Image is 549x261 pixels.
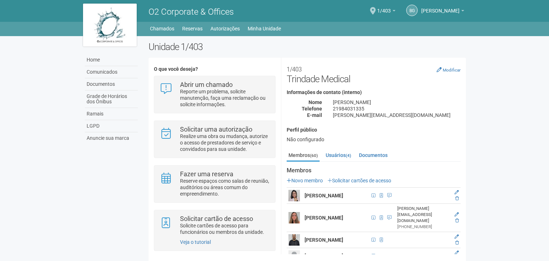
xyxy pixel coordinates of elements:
[83,4,137,46] img: logo.jpg
[308,99,322,105] strong: Nome
[305,193,343,198] strong: [PERSON_NAME]
[180,239,211,245] a: Veja o tutorial
[248,24,281,34] a: Minha Unidade
[85,66,138,78] a: Comunicados
[85,90,138,108] a: Grade de Horários dos Ônibus
[287,63,461,84] h2: Trindade Medical
[154,67,275,72] h4: O que você deseja?
[305,215,343,221] strong: [PERSON_NAME]
[287,150,320,162] a: Membros(60)
[180,215,253,222] strong: Solicitar cartão de acesso
[180,170,233,178] strong: Fazer uma reserva
[310,153,318,158] small: (60)
[182,24,203,34] a: Reservas
[287,66,302,73] small: 1/403
[455,234,459,239] a: Editar membro
[287,136,461,143] div: Não configurado
[160,171,269,197] a: Fazer uma reserva Reserve espaços como salas de reunião, auditórios ou áreas comum do empreendime...
[324,150,353,161] a: Usuários(4)
[421,9,464,15] a: [PERSON_NAME]
[455,190,459,195] a: Editar membro
[455,218,459,223] a: Excluir membro
[150,24,174,34] a: Chamados
[85,108,138,120] a: Ramais
[357,150,389,161] a: Documentos
[443,68,461,73] small: Modificar
[180,125,252,133] strong: Solicitar uma autorização
[160,82,269,108] a: Abrir um chamado Reporte um problema, solicite manutenção, faça uma reclamação ou solicite inform...
[85,78,138,90] a: Documentos
[455,240,459,245] a: Excluir membro
[327,99,466,105] div: [PERSON_NAME]
[421,1,460,14] span: Bruna Garrido
[397,224,450,230] div: [PHONE_NUMBER]
[287,167,461,174] strong: Membros
[288,234,300,246] img: user.png
[210,24,240,34] a: Autorizações
[85,54,138,66] a: Home
[85,132,138,144] a: Anuncie sua marca
[180,88,270,108] p: Reporte um problema, solicite manutenção, faça uma reclamação ou solicite informações.
[160,126,269,152] a: Solicitar uma autorização Realize uma obra ou mudança, autorize o acesso de prestadores de serviç...
[455,196,459,201] a: Excluir membro
[288,212,300,223] img: user.png
[406,5,418,16] a: BG
[85,120,138,132] a: LGPD
[180,81,233,88] strong: Abrir um chamado
[305,237,343,243] strong: [PERSON_NAME]
[327,105,466,112] div: 21984031335
[437,67,461,73] a: Modificar
[180,178,270,197] p: Reserve espaços como salas de reunião, auditórios ou áreas comum do empreendimento.
[302,106,322,112] strong: Telefone
[149,41,466,52] h2: Unidade 1/403
[455,250,459,255] a: Editar membro
[307,112,322,118] strong: E-mail
[180,133,270,152] p: Realize uma obra ou mudança, autorize o acesso de prestadores de serviço e convidados para sua un...
[287,178,323,183] a: Novo membro
[346,153,351,158] small: (4)
[288,190,300,201] img: user.png
[397,206,450,224] div: [PERSON_NAME][EMAIL_ADDRESS][DOMAIN_NAME]
[377,9,395,15] a: 1/403
[160,216,269,235] a: Solicitar cartão de acesso Solicite cartões de acesso para funcionários ou membros da unidade.
[327,178,391,183] a: Solicitar cartões de acesso
[149,7,234,17] span: O2 Corporate & Offices
[455,212,459,217] a: Editar membro
[287,90,461,95] h4: Informações de contato (interno)
[287,127,461,133] h4: Perfil público
[377,1,391,14] span: 1/403
[180,222,270,235] p: Solicite cartões de acesso para funcionários ou membros da unidade.
[305,253,343,259] strong: [PERSON_NAME]
[327,112,466,118] div: [PERSON_NAME][EMAIL_ADDRESS][DOMAIN_NAME]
